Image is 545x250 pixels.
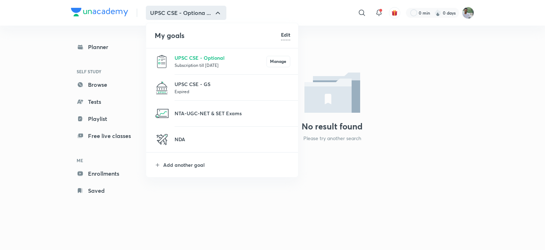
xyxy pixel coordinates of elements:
p: Subscription till [DATE] [175,62,266,69]
img: NTA-UGC-NET & SET Exams [155,106,169,121]
img: UPSC CSE - GS [155,81,169,95]
p: NTA-UGC-NET & SET Exams [175,110,290,117]
p: NDA [175,135,290,143]
p: Expired [175,88,290,95]
button: Manage [266,56,290,67]
p: UPSC CSE - Optional [175,54,266,62]
p: UPSC CSE - GS [175,80,290,88]
p: Add another goal [163,161,290,169]
img: NDA [155,132,169,147]
h4: My goals [155,30,281,41]
h6: Edit [281,31,290,38]
img: UPSC CSE - Optional [155,54,169,69]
